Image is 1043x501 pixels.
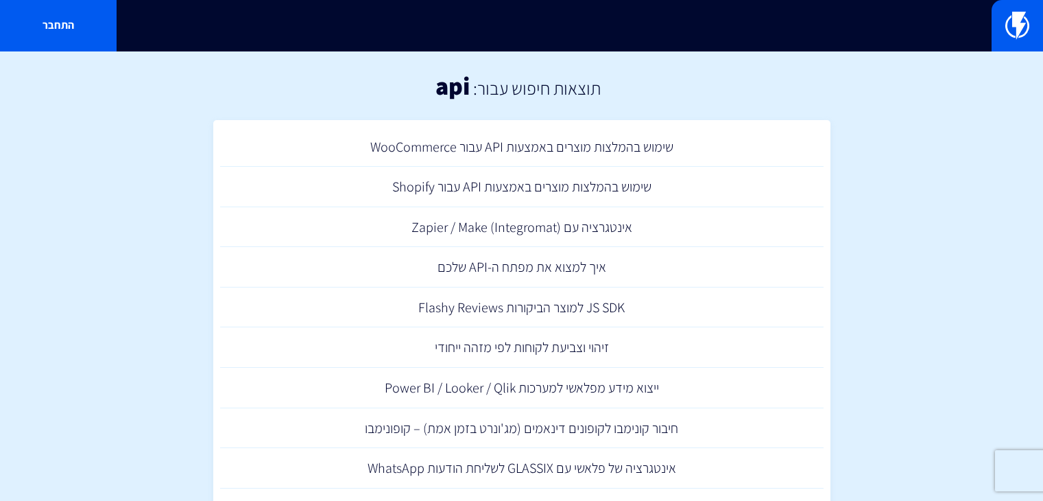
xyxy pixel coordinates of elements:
h2: תוצאות חיפוש עבור: [470,78,601,98]
a: JS SDK למוצר הביקורות Flashy Reviews [220,288,824,328]
a: זיהוי וצביעת לקוחות לפי מזהה ייחודי [220,327,824,368]
a: ייצוא מידע מפלאשי למערכות Power BI / Looker / Qlik [220,368,824,408]
a: שימוש בהמלצות מוצרים באמצעות API עבור WooCommerce [220,127,824,167]
a: אינטגרציה של פלאשי עם GLASSIX לשליחת הודעות WhatsApp [220,448,824,489]
h1: api [435,72,470,100]
a: שימוש בהמלצות מוצרים באמצעות API עבור Shopify [220,167,824,207]
a: חיבור קונימבו לקופונים דינאמים (מג'ונרט בזמן אמת) – קופונימבו [220,408,824,449]
a: אינטגרציה עם (Zapier / Make (Integromat [220,207,824,248]
a: איך למצוא את מפתח ה-API שלכם [220,247,824,288]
